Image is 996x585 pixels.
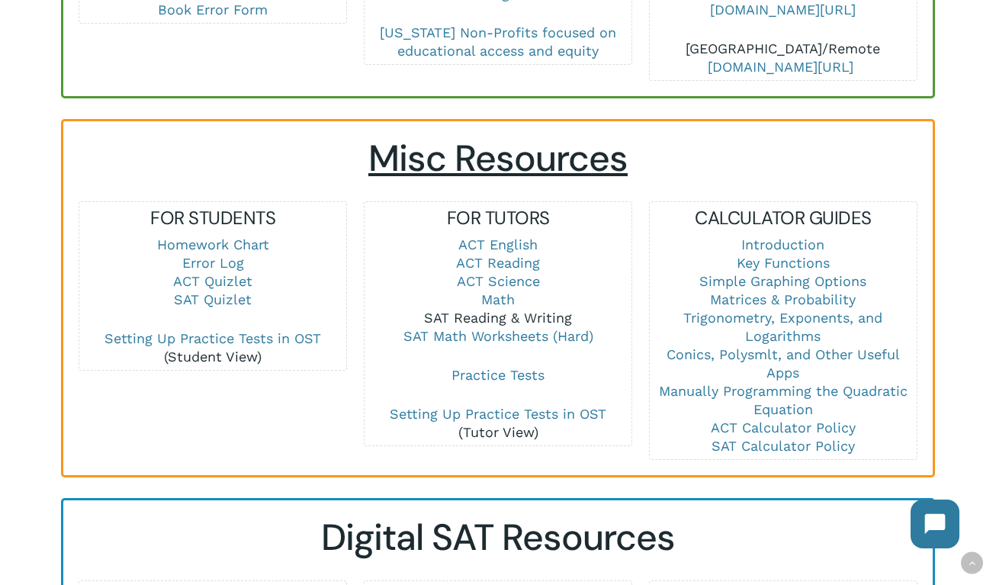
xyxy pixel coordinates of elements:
p: (Student View) [79,329,345,366]
a: Setting Up Practice Tests in OST [390,406,606,422]
p: [GEOGRAPHIC_DATA]/Remote [650,40,916,76]
a: ACT Reading [456,255,540,271]
a: SAT Reading & Writing [424,310,572,326]
a: ACT Calculator Policy [711,419,856,436]
a: Setting Up Practice Tests in OST [104,330,321,346]
a: [DOMAIN_NAME][URL] [708,59,853,75]
a: Practice Tests [451,367,545,383]
a: Homework Chart [157,236,269,252]
span: Misc Resources [368,134,628,182]
a: ACT English [458,236,538,252]
a: Trigonometry, Exponents, and Logarithms [683,310,882,344]
a: Introduction [741,236,824,252]
a: Math [481,291,515,307]
a: Book Error Form [158,2,268,18]
iframe: Chatbot [895,484,975,564]
a: Key Functions [737,255,830,271]
a: Conics, Polysmlt, and Other Useful Apps [667,346,900,381]
a: ACT Science [457,273,540,289]
a: [US_STATE] Non-Profits focused on educational access and equity [380,24,616,59]
h5: CALCULATOR GUIDES [650,206,916,230]
h2: Digital SAT Resources [79,516,917,560]
h5: FOR STUDENTS [79,206,345,230]
a: SAT Math Worksheets (Hard) [403,328,593,344]
a: Simple Graphing Options [699,273,866,289]
p: (Tutor View) [365,405,631,442]
a: SAT Calculator Policy [712,438,855,454]
a: Error Log [182,255,244,271]
a: [DOMAIN_NAME][URL] [710,2,856,18]
h5: FOR TUTORS [365,206,631,230]
a: Matrices & Probability [710,291,856,307]
a: Manually Programming the Quadratic Equation [659,383,908,417]
a: SAT Quizlet [174,291,252,307]
a: ACT Quizlet [173,273,252,289]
